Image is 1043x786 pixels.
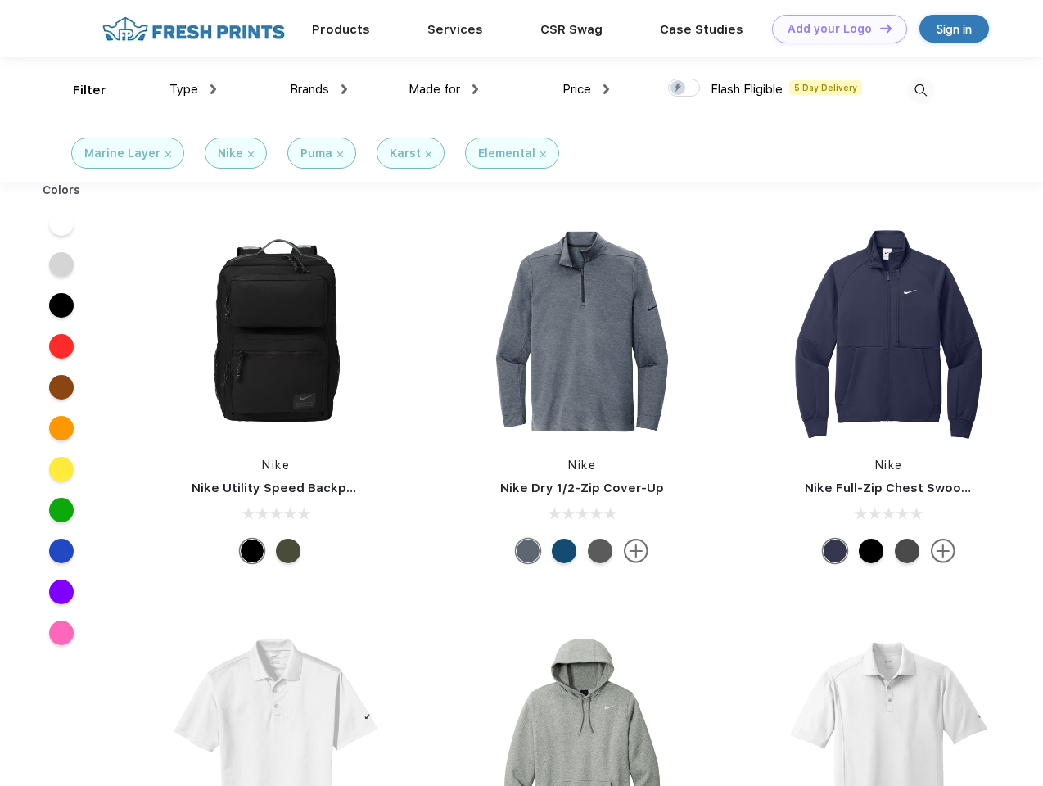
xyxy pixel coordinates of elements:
img: filter_cancel.svg [165,151,171,157]
span: 5 Day Delivery [789,80,862,95]
a: Nike [262,458,290,472]
a: Nike Utility Speed Backpack [192,481,368,495]
img: func=resize&h=266 [780,223,998,440]
div: Nike [218,145,243,162]
div: Gym Blue [552,539,576,563]
div: Karst [390,145,421,162]
img: filter_cancel.svg [426,151,431,157]
img: dropdown.png [210,84,216,94]
span: Brands [290,82,329,97]
a: Sign in [919,15,989,43]
div: Black [859,539,883,563]
span: Type [169,82,198,97]
a: Nike Dry 1/2-Zip Cover-Up [500,481,664,495]
img: func=resize&h=266 [167,223,385,440]
img: dropdown.png [472,84,478,94]
img: dropdown.png [341,84,347,94]
img: func=resize&h=266 [473,223,691,440]
div: Sign in [937,20,972,38]
div: Black Heather [588,539,612,563]
div: Filter [73,81,106,100]
a: Services [427,22,483,37]
div: Midnight Navy [823,539,847,563]
a: Nike [875,458,903,472]
img: filter_cancel.svg [337,151,343,157]
div: Colors [30,182,93,199]
img: more.svg [624,539,648,563]
img: dropdown.png [603,84,609,94]
img: filter_cancel.svg [540,151,546,157]
img: DT [880,24,892,33]
a: Nike Full-Zip Chest Swoosh Jacket [805,481,1023,495]
span: Flash Eligible [711,82,783,97]
div: Marine Layer [84,145,160,162]
div: Add your Logo [788,22,872,36]
a: Nike [568,458,596,472]
div: Puma [300,145,332,162]
span: Made for [409,82,460,97]
span: Price [562,82,591,97]
img: fo%20logo%202.webp [97,15,290,43]
a: CSR Swag [540,22,603,37]
img: desktop_search.svg [907,77,934,104]
img: filter_cancel.svg [248,151,254,157]
a: Products [312,22,370,37]
div: Anthracite [895,539,919,563]
div: Navy Heather [516,539,540,563]
div: Black [240,539,264,563]
img: more.svg [931,539,955,563]
div: Elemental [478,145,535,162]
div: Cargo Khaki [276,539,300,563]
